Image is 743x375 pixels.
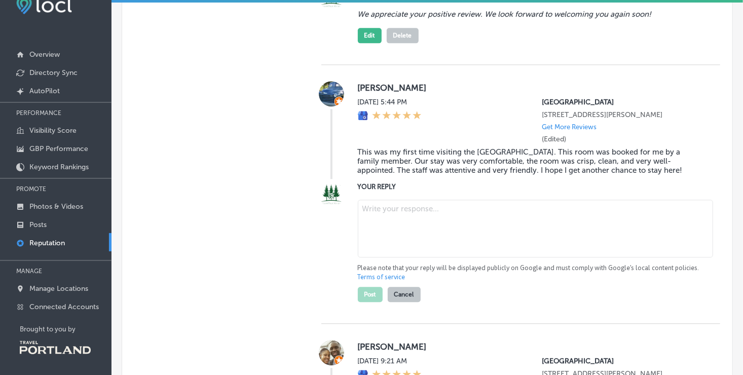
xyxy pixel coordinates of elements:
blockquote: This was my first time visiting the [GEOGRAPHIC_DATA]. This room was booked for me by a family me... [358,147,704,175]
p: 4901 NE Five Oaks Dr [542,110,704,119]
p: Manage Locations [29,284,88,293]
p: Visibility Score [29,126,77,135]
label: [DATE] 9:21 AM [358,357,422,365]
p: Posts [29,220,47,229]
div: 5 Stars [372,110,422,122]
label: [PERSON_NAME] [358,342,704,352]
p: Connected Accounts [29,303,99,311]
label: [DATE] 5:44 PM [358,98,422,106]
p: Cedartree Hotel [542,357,704,365]
a: Terms of service [358,273,405,282]
label: (Edited) [542,135,566,143]
p: GBP Performance [29,144,88,153]
button: Edit [358,28,382,43]
label: [PERSON_NAME] [358,83,704,93]
p: Overview [29,50,60,59]
blockquote: We appreciate your positive review. We look forward to welcoming you again soon! [358,10,704,19]
p: Reputation [29,239,65,247]
img: Image [319,181,344,207]
p: Get More Reviews [542,123,597,131]
p: Please note that your reply will be displayed publicly on Google and must comply with Google's lo... [358,264,704,282]
button: Post [358,287,383,302]
button: Delete [387,28,419,43]
img: Travel Portland [20,341,91,354]
label: YOUR REPLY [358,183,704,191]
p: Directory Sync [29,68,78,77]
p: AutoPilot [29,87,60,95]
p: Cedartree Hotel [542,98,704,106]
p: Photos & Videos [29,202,83,211]
p: Keyword Rankings [29,163,89,171]
button: Cancel [388,287,421,302]
p: Brought to you by [20,325,112,333]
